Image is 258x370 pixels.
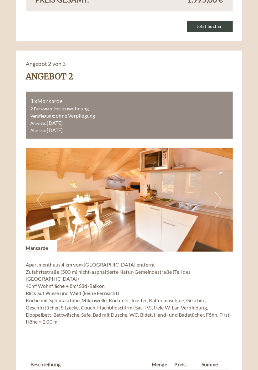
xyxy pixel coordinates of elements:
button: Previous [37,192,43,208]
small: Verpflegung: [30,114,55,119]
th: Menge [149,359,172,369]
div: Mansarde [30,96,228,105]
div: Apartments Fuchsmaurer [10,18,98,24]
div: Guten Tag, wie können wir Ihnen helfen? [5,17,102,36]
th: Beschreibung [30,359,149,369]
a: Jetzt buchen [187,21,233,32]
b: [DATE] [47,120,63,126]
img: image [26,148,233,251]
span: Angebot 2 von 3 [26,60,66,67]
small: Anreise: [30,121,46,126]
th: Preis [172,359,199,369]
b: 1x [30,97,37,104]
small: Abreise: [30,128,46,133]
div: [DATE] [92,5,115,16]
b: ohne Verpflegung [56,113,95,119]
b: [DATE] [47,127,63,133]
b: Ferienwohnung [54,105,89,111]
small: 2 Personen: [30,106,53,111]
small: 18:44 [10,31,98,35]
th: Summe [199,359,228,369]
div: Mansarde [26,240,58,251]
button: Next [215,192,222,208]
p: Apartmenthaus 4 km vom [GEOGRAPHIC_DATA] entfernt Zufahrtsstraße (500 m) nicht-asphaltierte Natur... [26,261,233,332]
button: Senden [172,165,207,176]
div: Angebot 2 [26,71,73,82]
